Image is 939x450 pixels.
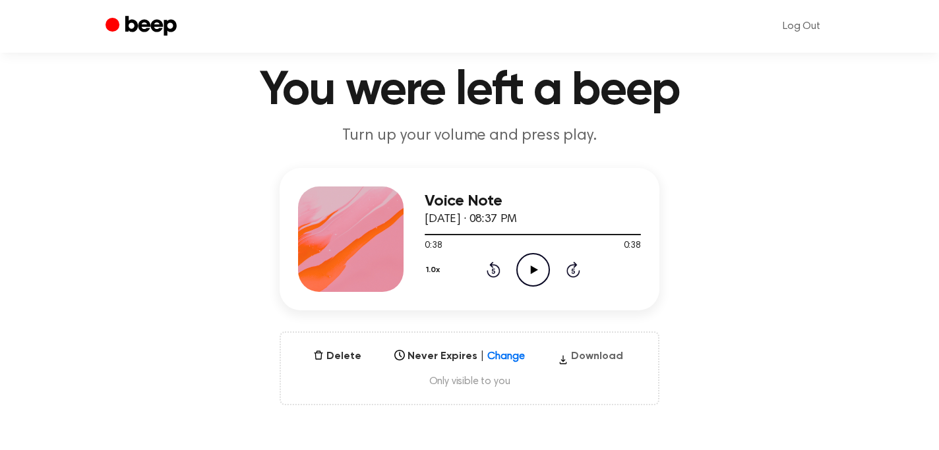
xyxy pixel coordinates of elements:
button: Download [553,349,628,370]
button: Delete [308,349,367,364]
span: 0:38 [624,239,641,253]
span: [DATE] · 08:37 PM [425,213,517,225]
a: Beep [106,14,180,40]
span: Only visible to you [297,375,642,388]
h3: Voice Note [425,192,641,210]
p: Turn up your volume and press play. [216,125,723,147]
h1: You were left a beep [132,67,807,115]
button: 1.0x [425,259,445,281]
a: Log Out [770,11,833,42]
span: 0:38 [425,239,442,253]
